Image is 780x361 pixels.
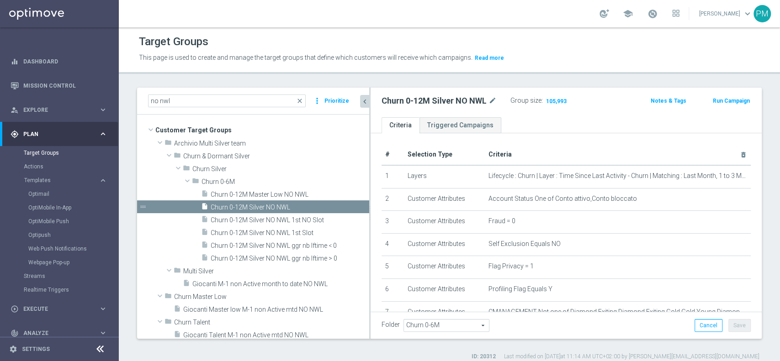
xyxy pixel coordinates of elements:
[24,286,95,293] a: Realtime Triggers
[743,9,753,19] span: keyboard_arrow_down
[11,58,19,66] i: equalizer
[712,96,751,106] button: Run Campaign
[155,124,369,136] span: Customer Target Groups
[382,117,419,133] a: Criteria
[99,130,107,138] i: keyboard_arrow_right
[382,144,403,165] th: #
[183,331,369,339] span: Giocanti Talent M-1 non Active mtd NO NWL
[174,293,369,301] span: Churn Master Low
[296,97,303,105] span: close
[201,203,208,213] i: insert_drive_file
[211,204,369,211] span: Churn 0-12M Silver NO NWL
[11,49,107,73] div: Dashboard
[488,151,512,158] span: Criteria
[174,140,369,147] span: Archivio Multi Silver team
[403,278,485,301] td: Customer Attributes
[28,204,95,211] a: OptiMobile In-App
[10,106,108,114] div: person_search Explore keyboard_arrow_right
[623,9,633,19] span: school
[361,97,369,106] i: chevron_left
[174,152,181,162] i: folder
[382,95,487,106] h2: Churn 0-12M Silver NO NWL
[10,58,108,65] button: equalizer Dashboard
[139,35,208,48] h1: Target Groups
[728,319,751,332] button: Save
[28,245,95,252] a: Web Push Notifications
[382,278,403,301] td: 6
[192,280,369,288] span: Giocanti M-1 non Active month to date NO NWL
[174,305,181,315] i: insert_drive_file
[164,318,172,328] i: folder
[24,160,118,173] div: Actions
[403,144,485,165] th: Selection Type
[164,139,172,149] i: folder
[28,259,95,266] a: Webpage Pop-up
[545,98,568,106] span: 105,993
[23,107,99,113] span: Explore
[649,96,687,106] button: Notes & Tags
[403,165,485,188] td: Layers
[10,305,108,313] button: play_circle_outline Execute keyboard_arrow_right
[211,242,369,250] span: Churn 0-12M Silver NO NWL ggr nb lftime &lt; 0
[28,187,118,201] div: Optimail
[202,178,369,186] span: Churn 0-6M
[211,255,369,262] span: Churn 0-12M Silver NO NWL ggr nb lftime &gt; 0
[474,53,505,63] button: Read more
[24,149,95,157] a: Target Groups
[360,95,369,108] button: chevron_left
[201,241,208,251] i: insert_drive_file
[24,163,95,170] a: Actions
[11,106,19,114] i: person_search
[24,178,99,183] div: Templates
[382,211,403,234] td: 3
[488,308,747,316] span: CMANAGEMENT Not one of Diamond,Exiting Diamond,Exiting Gold,Gold,Young Diamond,Young Gold,Exiting...
[99,176,107,185] i: keyboard_arrow_right
[99,329,107,337] i: keyboard_arrow_right
[183,164,190,175] i: folder
[403,233,485,256] td: Customer Attributes
[23,73,107,98] a: Mission Control
[488,195,637,203] span: Account Status One of Conto attivo,Conto bloccato
[382,321,400,329] label: Folder
[23,131,99,137] span: Plan
[183,267,369,275] span: Multi Silver
[211,216,369,224] span: Churn 0-12M Silver NO NWL 1st NO Slot
[28,256,118,269] div: Webpage Pop-up
[472,353,496,361] label: ID: 20312
[11,106,99,114] div: Explore
[382,233,403,256] td: 4
[541,97,543,105] label: :
[488,262,534,270] span: Flag Privacy = 1
[148,94,306,107] input: Quick find group or folder
[488,240,561,248] span: Self Exclusion Equals NO
[698,7,753,21] a: [PERSON_NAME]keyboard_arrow_down
[740,151,747,158] i: delete_forever
[10,82,108,89] button: Mission Control
[28,231,95,239] a: Optipush
[183,306,369,314] span: Giocanti Master low M-1 non Active mtd NO NWL
[99,105,107,114] i: keyboard_arrow_right
[24,272,95,280] a: Streams
[164,292,172,303] i: folder
[24,178,90,183] span: Templates
[28,201,118,215] div: OptiMobile In-App
[23,49,107,73] a: Dashboard
[174,267,181,277] i: folder
[10,131,108,138] button: gps_fixed Plan keyboard_arrow_right
[10,330,108,337] button: track_changes Analyze keyboard_arrow_right
[313,94,322,107] i: more_vert
[382,165,403,188] td: 1
[382,301,403,324] td: 7
[11,130,99,138] div: Plan
[403,301,485,324] td: Customer Attributes
[488,172,747,180] span: Lifecycle : Churn | Layer : Time Since Last Activity - Churn | Matching : Last Month, 1 to 3 Mont...
[695,319,722,332] button: Cancel
[11,329,19,337] i: track_changes
[9,345,17,353] i: settings
[510,97,541,105] label: Group size
[211,229,369,237] span: Churn 0-12M Silver NO NWL 1st Slot
[28,242,118,256] div: Web Push Notifications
